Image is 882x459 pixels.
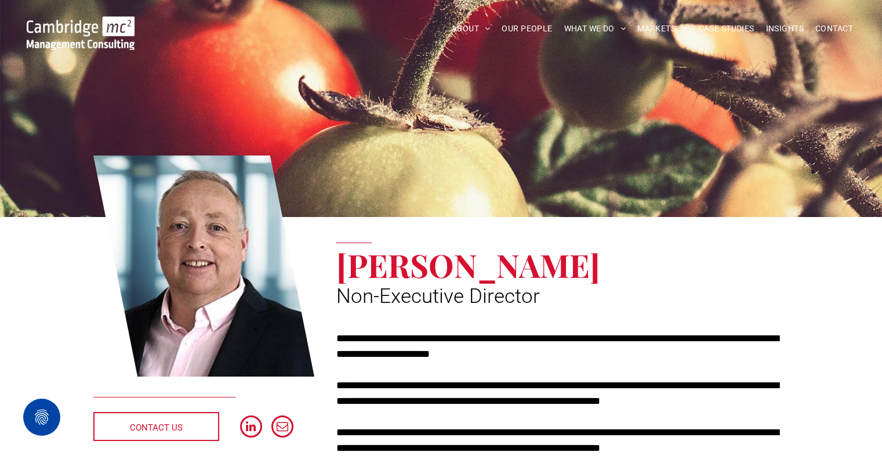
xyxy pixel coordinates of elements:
[240,415,262,440] a: linkedin
[446,20,496,38] a: ABOUT
[760,20,810,38] a: INSIGHTS
[27,18,135,30] a: Your Business Transformed | Cambridge Management Consulting
[271,415,293,440] a: email
[336,243,600,286] span: [PERSON_NAME]
[93,154,315,379] a: Richard Brown | Non-Executive Director | Cambridge Management Consulting
[558,20,632,38] a: WHAT WE DO
[130,413,183,442] span: CONTACT US
[496,20,558,38] a: OUR PEOPLE
[810,20,859,38] a: CONTACT
[336,284,540,308] span: Non-Executive Director
[27,16,135,50] img: Go to Homepage
[93,412,219,441] a: CONTACT US
[693,20,760,38] a: CASE STUDIES
[631,20,692,38] a: MARKETS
